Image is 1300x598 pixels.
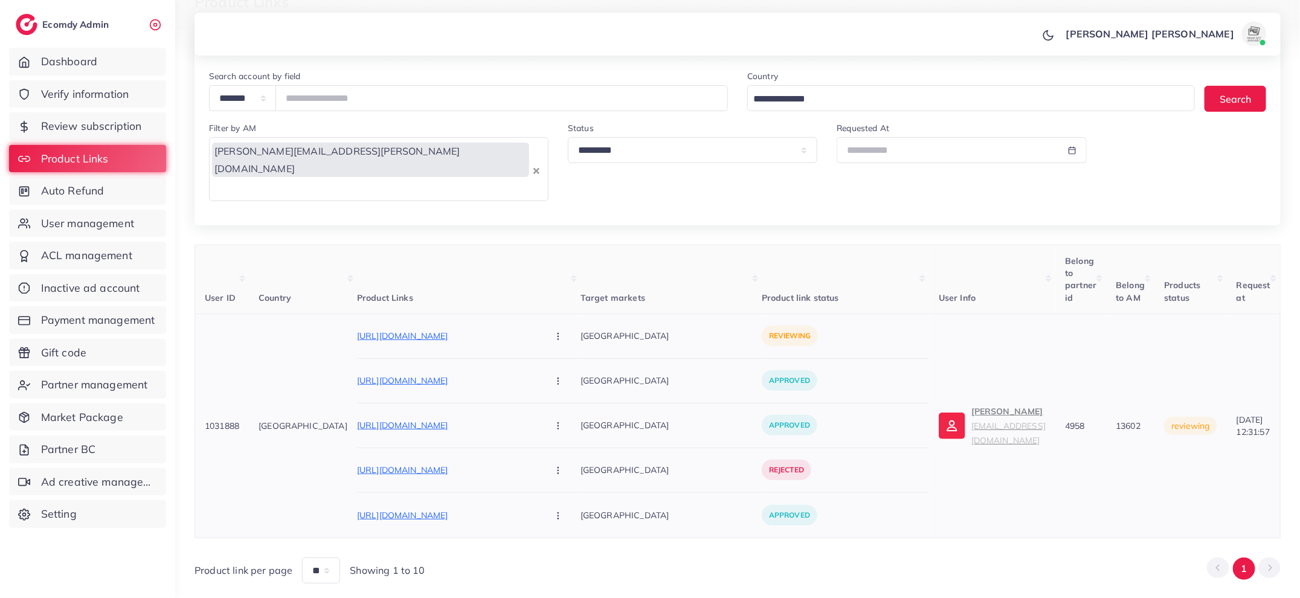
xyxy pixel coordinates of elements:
span: Product Links [41,151,109,167]
span: Partner BC [41,442,96,457]
span: Inactive ad account [41,280,140,296]
span: Showing 1 to 10 [350,564,425,577]
input: Search for option [749,90,1179,109]
span: Auto Refund [41,183,105,199]
span: Payment management [41,312,155,328]
a: Dashboard [9,48,166,76]
input: Search for option [211,179,530,198]
span: Gift code [41,345,86,361]
a: Auto Refund [9,177,166,205]
a: Review subscription [9,112,166,140]
ul: Pagination [1207,558,1281,580]
a: Setting [9,500,166,528]
a: Market Package [9,403,166,431]
h2: Ecomdy Admin [42,19,112,30]
img: logo [16,14,37,35]
img: avatar [1242,22,1266,46]
span: User management [41,216,134,231]
a: Partner management [9,371,166,399]
span: Product link per page [195,564,292,577]
a: Payment management [9,306,166,334]
a: Partner BC [9,436,166,463]
a: ACL management [9,242,166,269]
a: Gift code [9,339,166,367]
a: User management [9,210,166,237]
span: Review subscription [41,118,142,134]
span: ACL management [41,248,132,263]
a: Product Links [9,145,166,173]
a: Inactive ad account [9,274,166,302]
span: Verify information [41,86,129,102]
span: Dashboard [41,54,97,69]
span: Market Package [41,410,123,425]
button: Go to page 1 [1233,558,1255,580]
a: logoEcomdy Admin [16,14,112,35]
a: [PERSON_NAME] [PERSON_NAME]avatar [1060,22,1271,46]
span: Partner management [41,377,148,393]
span: Ad creative management [41,474,157,490]
a: Verify information [9,80,166,108]
a: Ad creative management [9,468,166,496]
p: [PERSON_NAME] [PERSON_NAME] [1066,27,1234,41]
span: Setting [41,506,77,522]
div: Search for option [747,85,1195,111]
